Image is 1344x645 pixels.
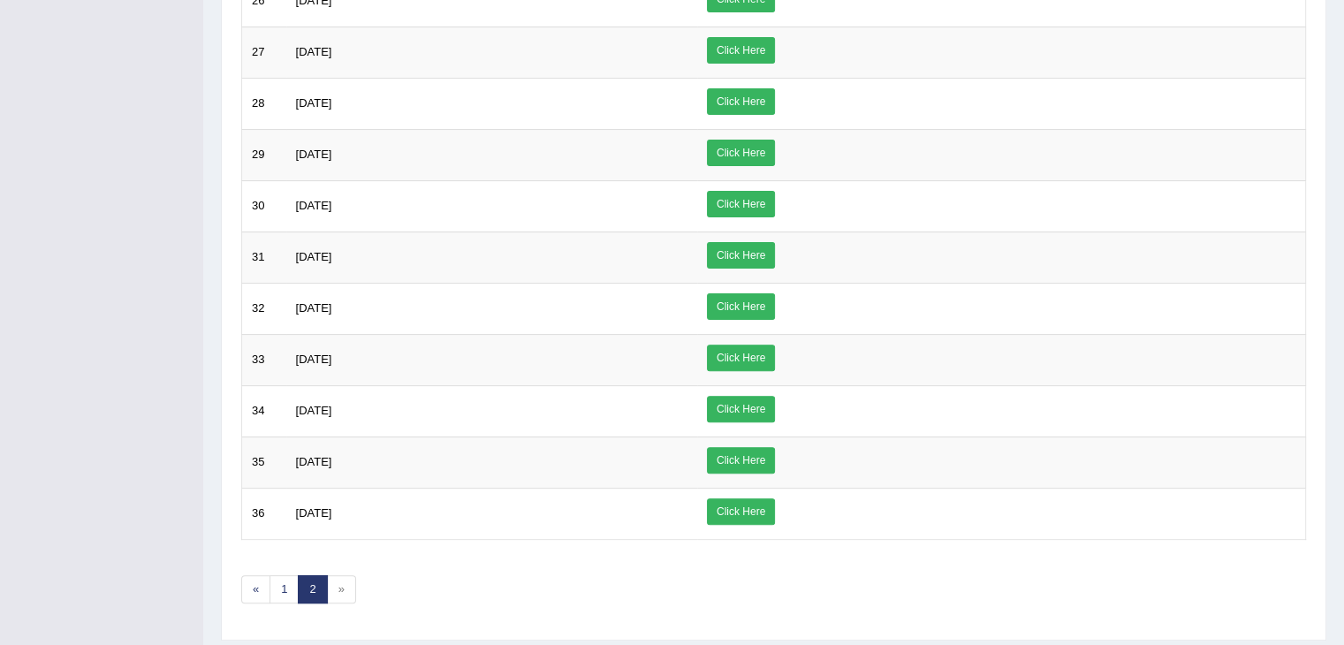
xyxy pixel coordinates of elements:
[296,199,332,212] span: [DATE]
[296,404,332,417] span: [DATE]
[707,396,775,422] a: Click Here
[242,78,286,129] td: 28
[242,385,286,436] td: 34
[242,488,286,539] td: 36
[327,575,356,604] span: »
[296,96,332,110] span: [DATE]
[707,140,775,166] a: Click Here
[707,88,775,115] a: Click Here
[242,180,286,231] td: 30
[707,447,775,474] a: Click Here
[242,27,286,78] td: 27
[296,45,332,58] span: [DATE]
[298,575,327,604] a: 2
[707,191,775,217] a: Click Here
[270,575,299,604] a: 1
[296,506,332,520] span: [DATE]
[242,436,286,488] td: 35
[707,293,775,320] a: Click Here
[707,498,775,525] a: Click Here
[296,353,332,366] span: [DATE]
[241,575,270,604] a: «
[242,283,286,334] td: 32
[296,455,332,468] span: [DATE]
[707,37,775,64] a: Click Here
[242,129,286,180] td: 29
[296,301,332,315] span: [DATE]
[707,345,775,371] a: Click Here
[707,242,775,269] a: Click Here
[242,231,286,283] td: 31
[296,250,332,263] span: [DATE]
[242,334,286,385] td: 33
[296,148,332,161] span: [DATE]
